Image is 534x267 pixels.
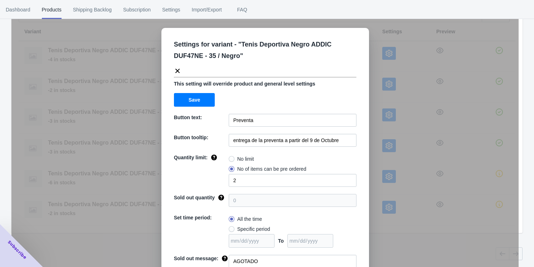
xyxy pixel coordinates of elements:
span: No limit [237,155,254,162]
span: Import/Export [192,0,222,19]
button: Save [174,93,215,107]
span: Products [42,0,62,19]
span: Save [189,97,200,103]
span: Quantity limit: [174,155,208,160]
span: Set time period: [174,215,212,220]
span: This setting will override product and general level settings [174,81,315,87]
span: Specific period [237,225,270,233]
span: FAQ [233,0,251,19]
span: Shipping Backlog [73,0,112,19]
span: Subscription [123,0,151,19]
span: Dashboard [6,0,30,19]
span: Sold out quantity [174,195,215,200]
span: Subscribe [6,239,28,261]
span: All the time [237,215,262,223]
span: To [278,238,284,244]
span: Button text: [174,115,202,120]
span: Settings [162,0,180,19]
p: Settings for variant - " Tenis Deportiva Negro ADDIC DUF47NE - 35 / Negro " [174,39,362,62]
span: No of items can be pre ordered [237,165,306,173]
span: Button tooltip: [174,135,208,140]
span: Sold out message: [174,256,218,261]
